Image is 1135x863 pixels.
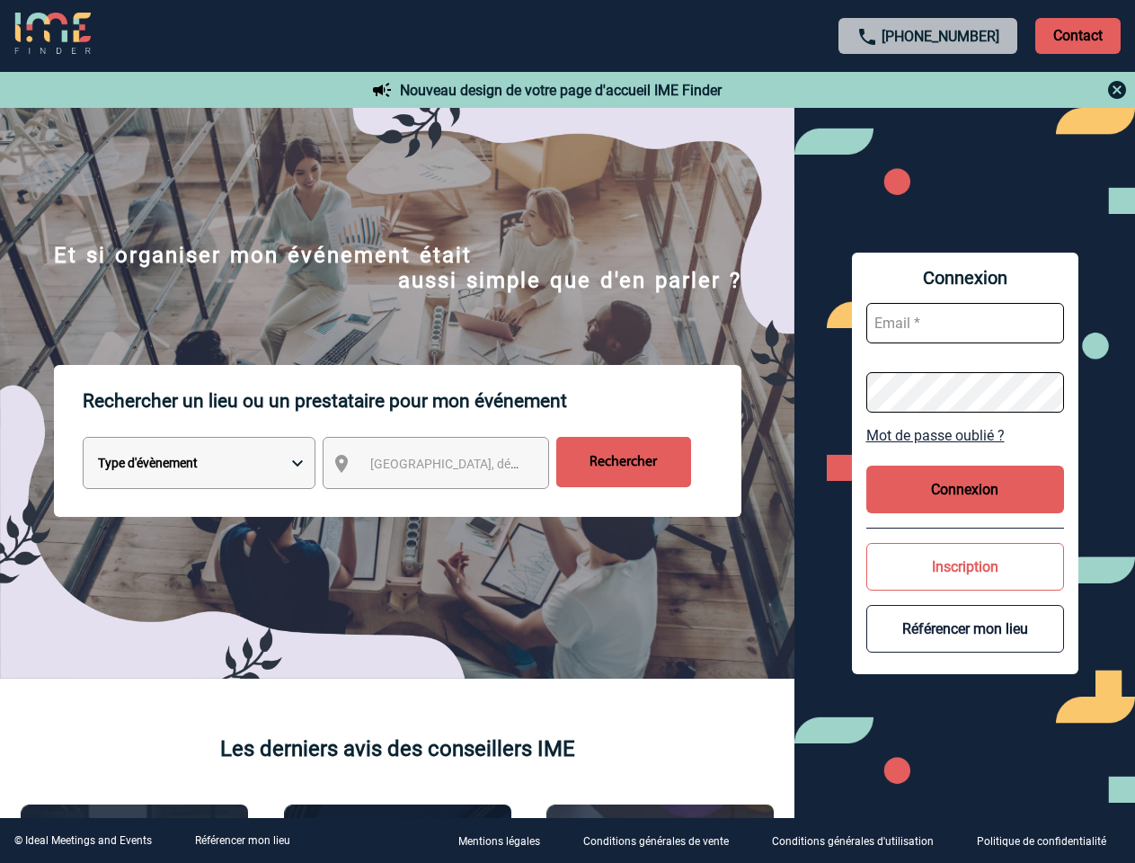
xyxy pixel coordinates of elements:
[977,836,1106,849] p: Politique de confidentialité
[370,457,620,471] span: [GEOGRAPHIC_DATA], département, région...
[866,267,1064,289] span: Connexion
[444,832,569,850] a: Mentions légales
[772,836,934,849] p: Conditions générales d'utilisation
[866,427,1064,444] a: Mot de passe oublié ?
[1035,18,1121,54] p: Contact
[569,832,758,850] a: Conditions générales de vente
[962,832,1135,850] a: Politique de confidentialité
[83,365,741,437] p: Rechercher un lieu ou un prestataire pour mon événement
[556,437,691,487] input: Rechercher
[195,834,290,847] a: Référencer mon lieu
[14,834,152,847] div: © Ideal Meetings and Events
[866,303,1064,343] input: Email *
[583,836,729,849] p: Conditions générales de vente
[758,832,962,850] a: Conditions générales d'utilisation
[866,466,1064,513] button: Connexion
[866,605,1064,653] button: Référencer mon lieu
[882,28,999,45] a: [PHONE_NUMBER]
[856,26,878,48] img: call-24-px.png
[458,836,540,849] p: Mentions légales
[866,543,1064,591] button: Inscription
